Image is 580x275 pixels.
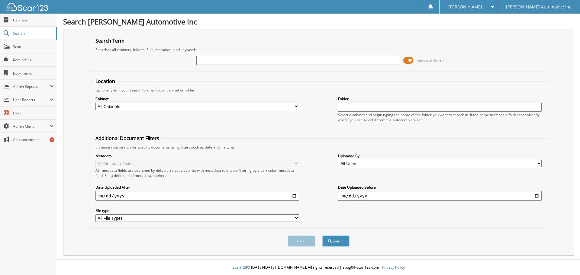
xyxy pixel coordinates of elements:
[50,137,54,142] div: 7
[95,96,299,101] label: Cabinet
[338,96,542,101] label: Folder
[92,135,162,142] legend: Additional Document Filters
[92,145,545,150] div: Enhance your search for specific documents using filters such as date and file type.
[13,110,54,116] span: Help
[63,17,574,27] h1: Search [PERSON_NAME] Automotive Inc
[57,260,580,275] div: © [DATE]-[DATE] [DOMAIN_NAME]. All rights reserved | appg04-scan123-com |
[13,57,54,62] span: Reminders
[92,78,118,85] legend: Location
[338,112,542,123] div: Select a cabinet and begin typing the name of the folder you want to search in. If the name match...
[448,5,482,9] span: [PERSON_NAME]
[95,153,299,158] label: Metadata
[550,246,580,275] iframe: Chat Widget
[13,31,53,36] span: Search
[322,235,350,247] button: Search
[382,265,405,270] a: Privacy Policy
[506,5,571,9] span: [PERSON_NAME] Automotive Inc
[338,185,542,190] label: Date Uploaded Before
[13,84,50,89] span: Admin Reports
[233,265,247,270] span: Scan123
[338,191,542,201] input: end
[92,47,545,52] div: Searches all cabinets, folders, files, metadata, and keywords
[95,185,299,190] label: Date Uploaded After
[417,58,444,63] span: Advanced Search
[95,191,299,201] input: start
[288,235,315,247] button: Clear
[13,137,54,142] span: Announcements
[95,208,299,213] label: File type
[92,88,545,93] div: Optionally limit your search to a particular cabinet or folder
[13,18,54,23] span: Cabinets
[13,97,50,102] span: User Reports
[338,153,542,158] label: Uploaded By
[13,124,50,129] span: Admin Menu
[6,3,51,11] img: scan123-logo-white.svg
[13,71,54,76] span: Bookmarks
[92,37,127,44] legend: Search Term
[95,168,299,178] div: All metadata fields are searched by default. Select a cabinet with metadata to enable filtering b...
[159,173,167,178] a: here
[13,44,54,49] span: Scan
